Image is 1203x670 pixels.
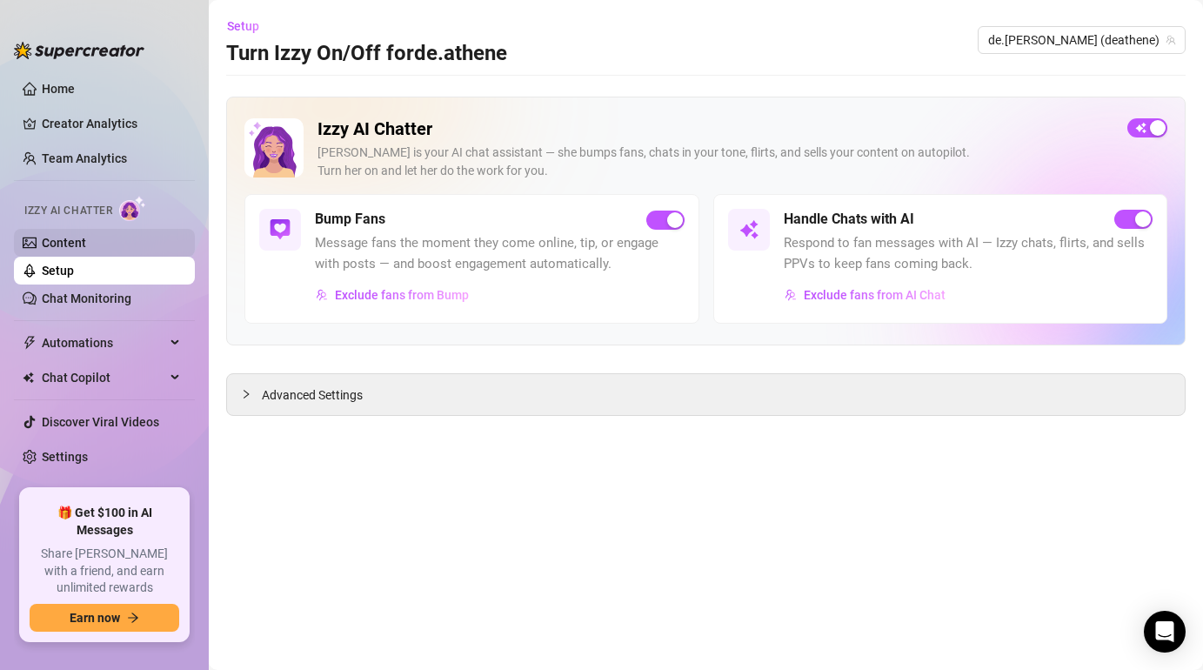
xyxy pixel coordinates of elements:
a: Creator Analytics [42,110,181,137]
h2: Izzy AI Chatter [317,118,1113,140]
span: Earn now [70,611,120,625]
a: Team Analytics [42,151,127,165]
span: Automations [42,329,165,357]
a: Content [42,236,86,250]
button: Setup [226,12,273,40]
span: Message fans the moment they come online, tip, or engage with posts — and boost engagement automa... [315,233,685,274]
a: Setup [42,264,74,278]
button: Exclude fans from Bump [315,281,470,309]
img: logo-BBDzfeDw.svg [14,42,144,59]
span: arrow-right [127,612,139,624]
span: collapsed [241,389,251,399]
button: Earn nowarrow-right [30,604,179,632]
img: Izzy AI Chatter [244,118,304,178]
img: svg%3e [739,219,759,240]
h5: Bump Fans [315,209,385,230]
img: svg%3e [270,219,291,240]
a: Discover Viral Videos [42,415,159,429]
span: Exclude fans from Bump [335,288,469,302]
a: Home [42,82,75,96]
span: Share [PERSON_NAME] with a friend, and earn unlimited rewards [30,546,179,597]
h3: Turn Izzy On/Off for de.athene [226,40,507,68]
img: svg%3e [785,289,797,301]
img: svg%3e [316,289,328,301]
span: Advanced Settings [262,385,363,405]
a: Chat Monitoring [42,291,131,305]
button: Exclude fans from AI Chat [784,281,946,309]
h5: Handle Chats with AI [784,209,914,230]
div: Open Intercom Messenger [1144,611,1186,653]
span: thunderbolt [23,336,37,350]
span: Setup [227,19,259,33]
div: collapsed [241,385,262,404]
span: Chat Copilot [42,364,165,392]
img: Chat Copilot [23,372,34,384]
span: Respond to fan messages with AI — Izzy chats, flirts, and sells PPVs to keep fans coming back. [784,233,1153,274]
div: [PERSON_NAME] is your AI chat assistant — she bumps fans, chats in your tone, flirts, and sells y... [317,144,1113,180]
span: team [1166,35,1176,45]
span: Exclude fans from AI Chat [804,288,946,302]
span: Izzy AI Chatter [24,203,112,219]
span: 🎁 Get $100 in AI Messages [30,505,179,539]
span: de.athene (deathene) [988,27,1175,53]
img: AI Chatter [119,196,146,221]
a: Settings [42,450,88,464]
